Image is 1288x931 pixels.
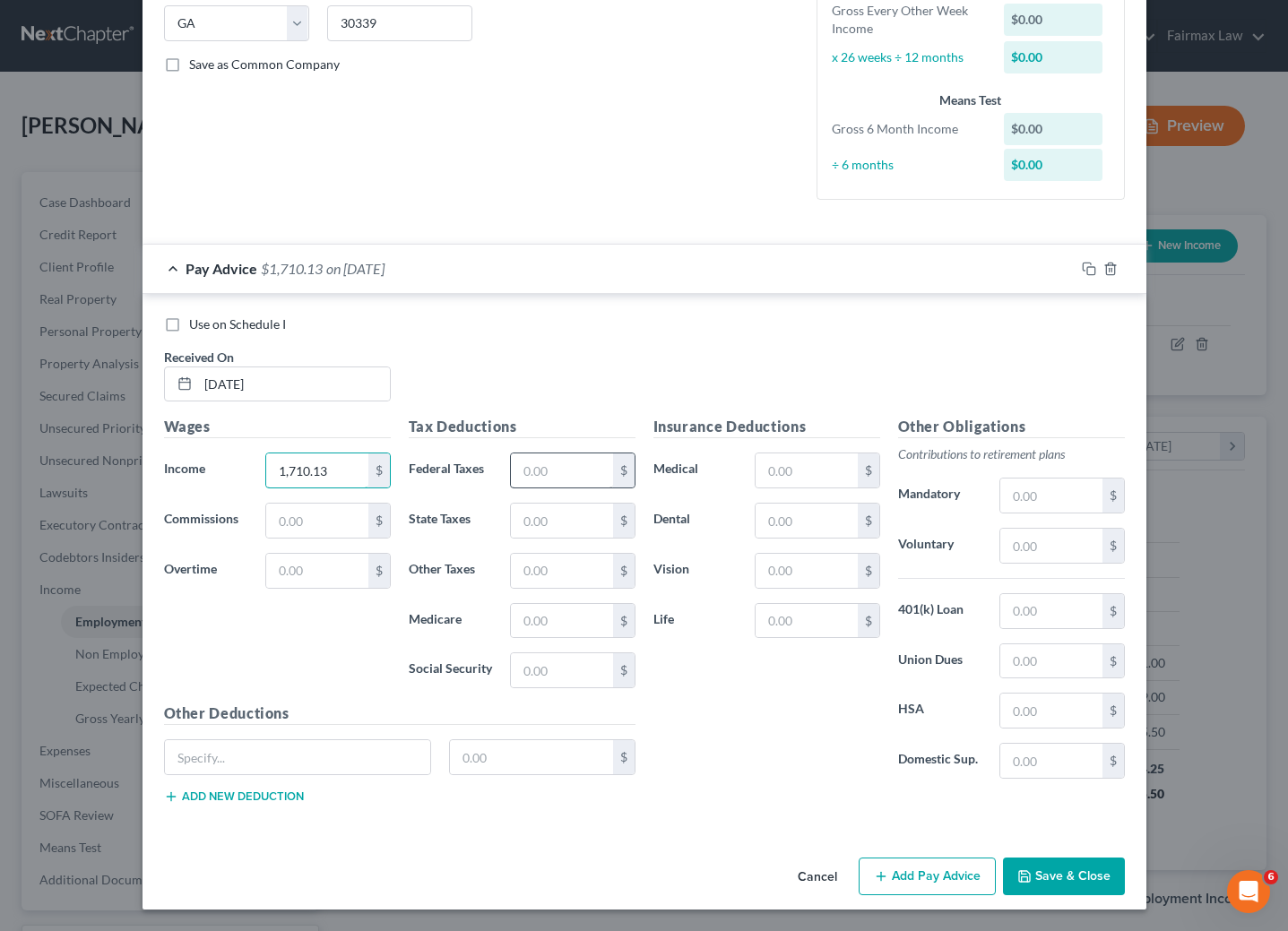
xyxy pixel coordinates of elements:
[644,553,747,589] label: Vision
[1102,744,1124,778] div: $
[889,593,991,629] label: 401(k) Loan
[189,316,286,332] span: Use on Schedule I
[823,156,996,174] div: ÷ 6 months
[1102,594,1124,628] div: $
[889,528,991,564] label: Voluntary
[266,453,367,487] input: 0.00
[756,504,857,538] input: 0.00
[266,504,367,538] input: 0.00
[858,504,879,538] div: $
[756,554,857,588] input: 0.00
[450,740,613,774] input: 0.00
[1000,529,1102,563] input: 0.00
[511,554,612,588] input: 0.00
[1102,694,1124,728] div: $
[858,554,879,588] div: $
[1102,478,1124,513] div: $
[400,553,502,589] label: Other Taxes
[155,553,257,589] label: Overtime
[327,5,472,41] input: Enter zip...
[186,260,257,277] span: Pay Advice
[164,349,234,365] span: Received On
[266,554,367,588] input: 0.00
[400,453,502,488] label: Federal Taxes
[653,416,880,438] h5: Insurance Deductions
[1004,113,1102,145] div: $0.00
[613,653,635,687] div: $
[859,858,996,895] button: Add Pay Advice
[858,453,879,487] div: $
[613,604,635,638] div: $
[1004,41,1102,73] div: $0.00
[164,703,635,725] h5: Other Deductions
[858,604,879,638] div: $
[756,604,857,638] input: 0.00
[1000,644,1102,678] input: 0.00
[898,445,1125,463] p: Contributions to retirement plans
[1004,4,1102,36] div: $0.00
[889,693,991,728] label: HSA
[1264,870,1278,884] span: 6
[832,91,1110,109] div: Means Test
[889,743,991,779] label: Domestic Sup.
[613,740,635,774] div: $
[644,453,747,488] label: Medical
[1003,858,1125,895] button: Save & Close
[1000,594,1102,628] input: 0.00
[644,503,747,539] label: Dental
[1102,529,1124,563] div: $
[756,453,857,487] input: 0.00
[261,260,323,277] span: $1,710.13
[400,603,502,639] label: Medicare
[326,260,385,277] span: on [DATE]
[823,120,996,138] div: Gross 6 Month Income
[898,416,1125,438] h5: Other Obligations
[164,416,391,438] h5: Wages
[644,603,747,639] label: Life
[400,652,502,688] label: Social Security
[164,789,304,804] button: Add new deduction
[368,554,390,588] div: $
[165,740,431,774] input: Specify...
[155,503,257,539] label: Commissions
[511,604,612,638] input: 0.00
[164,461,205,476] span: Income
[511,453,612,487] input: 0.00
[1227,870,1270,913] iframe: Intercom live chat
[511,653,612,687] input: 0.00
[409,416,635,438] h5: Tax Deductions
[368,504,390,538] div: $
[198,367,390,401] input: MM/DD/YYYY
[783,859,851,895] button: Cancel
[613,554,635,588] div: $
[823,48,996,66] div: x 26 weeks ÷ 12 months
[511,504,612,538] input: 0.00
[400,503,502,539] label: State Taxes
[1004,149,1102,181] div: $0.00
[889,478,991,513] label: Mandatory
[1000,478,1102,513] input: 0.00
[823,2,996,38] div: Gross Every Other Week Income
[889,643,991,679] label: Union Dues
[613,504,635,538] div: $
[368,453,390,487] div: $
[613,453,635,487] div: $
[189,56,340,72] span: Save as Common Company
[1102,644,1124,678] div: $
[1000,744,1102,778] input: 0.00
[1000,694,1102,728] input: 0.00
